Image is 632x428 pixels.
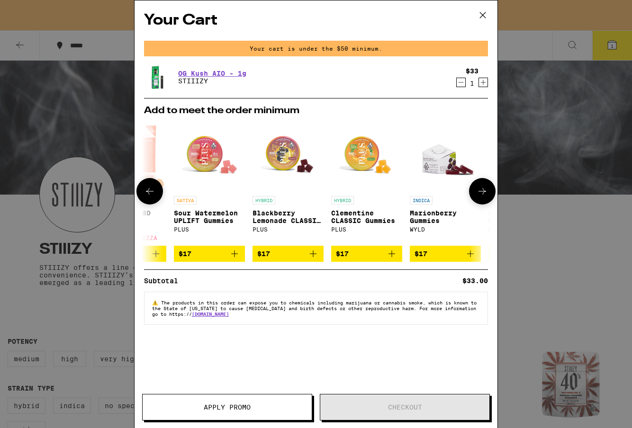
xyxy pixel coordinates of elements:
[331,246,402,262] button: Add to bag
[142,394,312,420] button: Apply Promo
[178,70,246,77] a: OG Kush AIO - 1g
[331,209,402,224] p: Clementine CLASSIC Gummies
[410,196,433,205] p: INDICA
[174,196,197,205] p: SATIVA
[253,120,324,191] img: PLUS - Blackberry Lemonade CLASSIC Gummies
[174,120,245,246] a: Open page for Sour Watermelon UPLIFT Gummies from PLUS
[144,106,488,116] h2: Add to meet the order minimum
[174,120,245,191] img: PLUS - Sour Watermelon UPLIFT Gummies
[144,64,171,90] img: STIIIZY - OG Kush AIO - 1g
[388,404,422,410] span: Checkout
[192,311,229,317] a: [DOMAIN_NAME]
[410,120,481,191] img: WYLD - Marionberry Gummies
[144,10,488,31] h2: Your Cart
[174,209,245,224] p: Sour Watermelon UPLIFT Gummies
[488,209,560,224] p: Sour Cherry Gummies
[488,246,560,262] button: Add to bag
[253,196,275,205] p: HYBRID
[410,226,481,232] div: WYLD
[253,120,324,246] a: Open page for Blackberry Lemonade CLASSIC Gummies from PLUS
[144,41,488,56] div: Your cart is under the $50 minimum.
[479,78,488,87] button: Increment
[152,300,477,317] span: The products in this order can expose you to chemicals including marijuana or cannabis smoke, whi...
[204,404,251,410] span: Apply Promo
[179,250,191,258] span: $17
[152,300,161,305] span: ⚠️
[466,80,479,87] div: 1
[22,7,41,15] span: Help
[178,77,246,85] p: STIIIZY
[331,120,402,191] img: PLUS - Clementine CLASSIC Gummies
[466,67,479,75] div: $33
[253,246,324,262] button: Add to bag
[410,120,481,246] a: Open page for Marionberry Gummies from WYLD
[331,196,354,205] p: HYBRID
[174,226,245,232] div: PLUS
[253,209,324,224] p: Blackberry Lemonade CLASSIC Gummies
[174,246,245,262] button: Add to bag
[462,277,488,284] div: $33.00
[144,277,185,284] div: Subtotal
[410,246,481,262] button: Add to bag
[253,226,324,232] div: PLUS
[331,226,402,232] div: PLUS
[257,250,270,258] span: $17
[456,78,466,87] button: Decrement
[410,209,481,224] p: Marionberry Gummies
[493,250,506,258] span: $17
[320,394,490,420] button: Checkout
[415,250,427,258] span: $17
[336,250,349,258] span: $17
[488,226,560,232] div: WYLD
[331,120,402,246] a: Open page for Clementine CLASSIC Gummies from PLUS
[488,120,560,246] a: Open page for Sour Cherry Gummies from WYLD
